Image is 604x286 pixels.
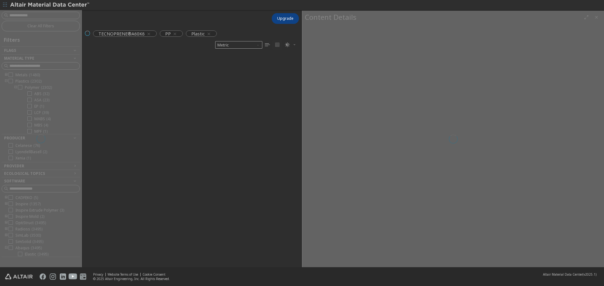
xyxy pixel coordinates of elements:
span: TECNOPRENE®A60K6 [98,31,145,36]
span: Upgrade [277,16,294,21]
a: Website Terms of Use [108,272,138,277]
div: © 2025 Altair Engineering, Inc. All Rights Reserved. [93,277,170,281]
span: Plastic [191,31,205,36]
span: Metric [215,41,262,49]
i:  [275,42,280,47]
img: Altair Material Data Center [10,2,90,8]
button: Table View [262,40,272,50]
i:  [285,42,290,47]
button: Tile View [272,40,282,50]
a: Privacy [93,272,103,277]
button: Upgrade [272,13,299,24]
img: Altair Engineering [5,274,33,279]
a: Cookie Consent [143,272,165,277]
div: Unit System [215,41,262,49]
div: (v2025.1) [543,272,596,277]
span: Altair Material Data Center [543,272,583,277]
i:  [265,42,270,47]
span: PP [165,31,171,36]
button: Theme [282,40,299,50]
